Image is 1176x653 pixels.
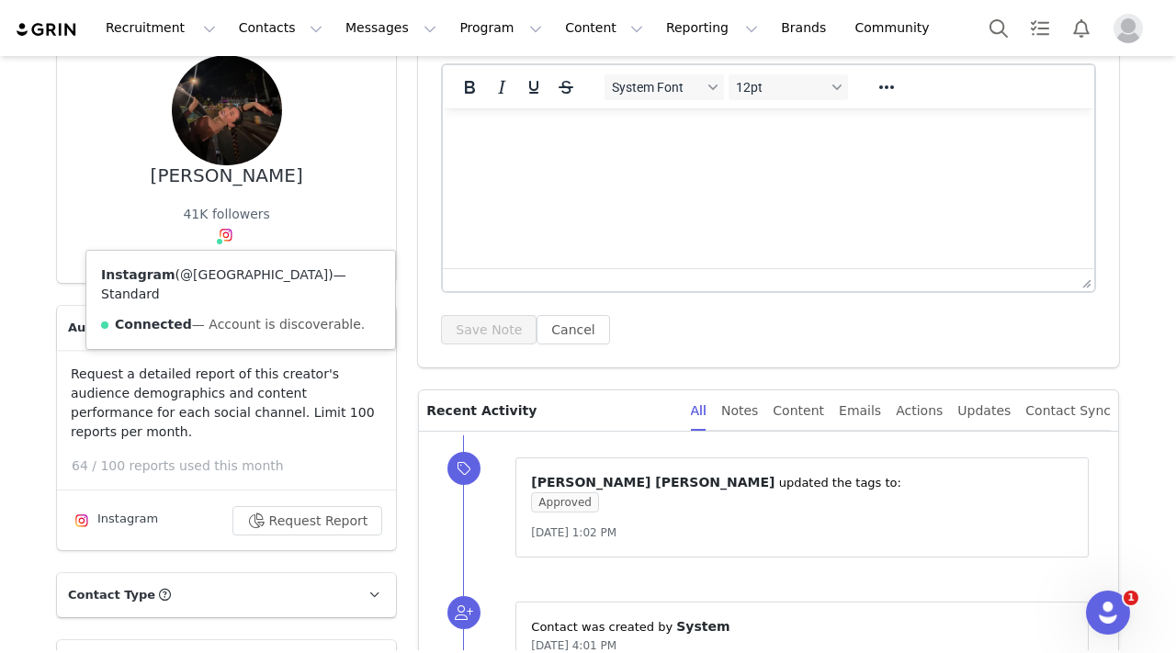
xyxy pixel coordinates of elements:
[1114,14,1143,43] img: placeholder-profile.jpg
[957,390,1011,432] div: Updates
[175,267,334,282] span: ( )
[531,526,616,539] span: [DATE] 1:02 PM
[72,456,396,476] p: 64 / 100 reports used this month
[443,108,1094,268] iframe: Rich Text Area
[605,74,724,100] button: Fonts
[531,617,1073,636] p: Contact was created by ⁨ ⁩
[1075,269,1094,291] div: Press the Up and Down arrow keys to resize the editor.
[518,74,549,100] button: Underline
[736,80,826,95] span: 12pt
[151,165,303,186] div: [PERSON_NAME]
[1086,591,1130,635] iframe: Intercom live chat
[676,619,729,634] span: System
[228,7,334,49] button: Contacts
[486,74,517,100] button: Italic
[219,228,233,242] img: instagram.svg
[844,7,949,49] a: Community
[101,267,175,282] strong: Instagram
[729,74,848,100] button: Font sizes
[896,390,943,432] div: Actions
[180,267,328,282] a: @[GEOGRAPHIC_DATA]
[71,510,158,532] div: Instagram
[441,315,537,344] button: Save Note
[531,492,599,512] span: Approved
[770,7,842,49] a: Brands
[1020,7,1060,49] a: Tasks
[537,315,609,344] button: Cancel
[232,506,383,535] button: Request Report
[1124,591,1138,605] span: 1
[448,7,553,49] button: Program
[531,473,1073,492] p: ⁨ ⁩ updated the tags to:
[1102,14,1161,43] button: Profile
[554,7,654,49] button: Content
[454,74,485,100] button: Bold
[871,74,902,100] button: Reveal or hide additional toolbar items
[1025,390,1111,432] div: Contact Sync
[334,7,447,49] button: Messages
[773,390,824,432] div: Content
[95,7,227,49] button: Recruitment
[839,390,881,432] div: Emails
[172,55,282,165] img: 5111376a-2b7f-42ef-b930-51bd9e0a0b21.jpg
[531,639,616,652] span: [DATE] 4:01 PM
[612,80,702,95] span: System Font
[68,586,155,604] span: Contact Type
[978,7,1019,49] button: Search
[192,317,365,332] span: — Account is discoverable.
[68,319,187,337] span: Audience Reports
[426,390,675,431] p: Recent Activity
[71,365,382,442] p: Request a detailed report of this creator's audience demographics and content performance for eac...
[74,513,89,528] img: instagram.svg
[721,390,758,432] div: Notes
[115,317,192,332] strong: Connected
[655,7,769,49] button: Reporting
[183,205,269,224] div: 41K followers
[15,21,79,39] img: grin logo
[550,74,582,100] button: Strikethrough
[1061,7,1102,49] button: Notifications
[531,475,775,490] span: [PERSON_NAME] [PERSON_NAME]
[691,390,707,432] div: All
